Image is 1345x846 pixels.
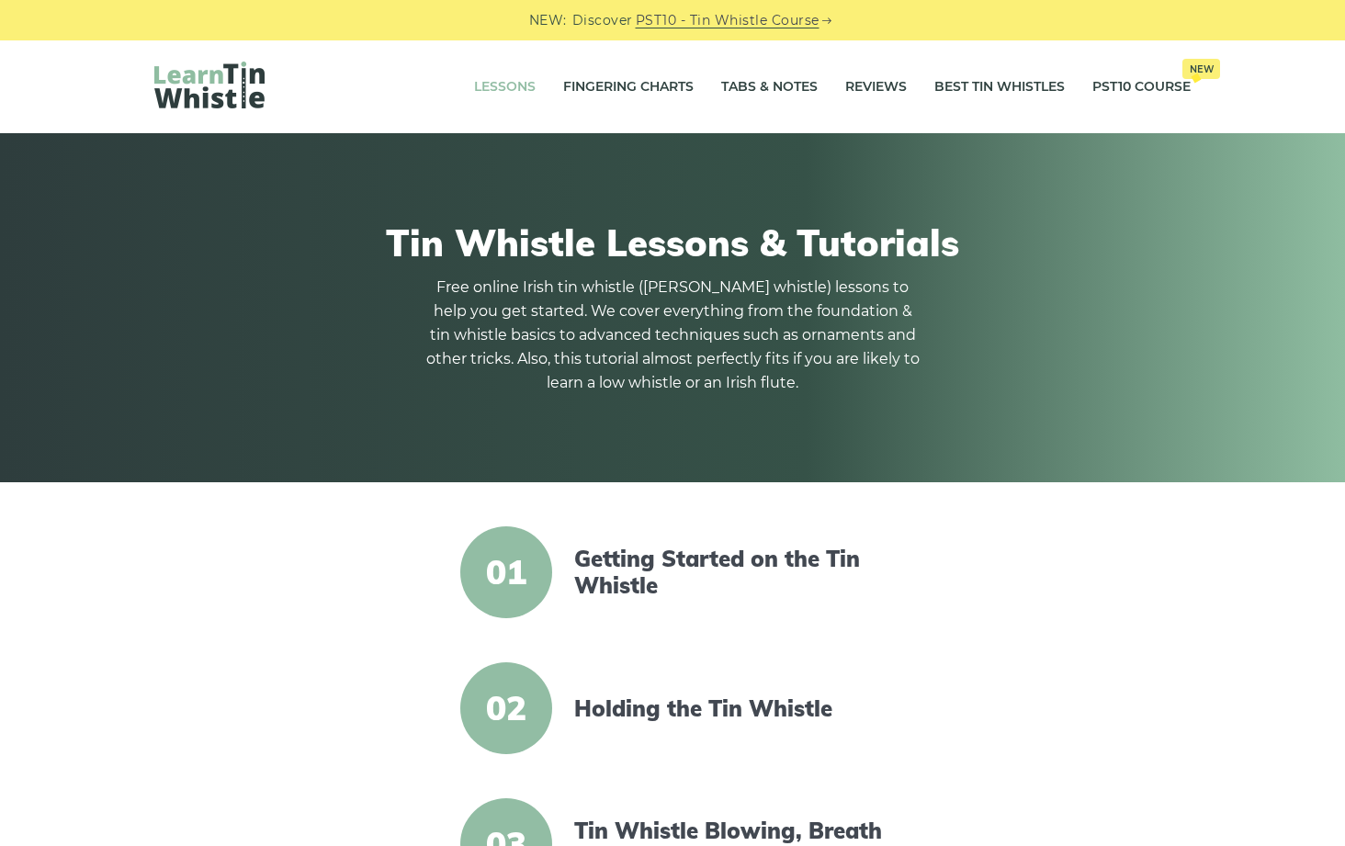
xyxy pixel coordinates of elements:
[574,546,890,599] a: Getting Started on the Tin Whistle
[1182,59,1220,79] span: New
[721,64,818,110] a: Tabs & Notes
[845,64,907,110] a: Reviews
[474,64,536,110] a: Lessons
[154,220,1191,265] h1: Tin Whistle Lessons & Tutorials
[563,64,694,110] a: Fingering Charts
[424,276,921,395] p: Free online Irish tin whistle ([PERSON_NAME] whistle) lessons to help you get started. We cover e...
[1092,64,1191,110] a: PST10 CourseNew
[154,62,265,108] img: LearnTinWhistle.com
[460,662,552,754] span: 02
[574,695,890,722] a: Holding the Tin Whistle
[460,526,552,618] span: 01
[934,64,1065,110] a: Best Tin Whistles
